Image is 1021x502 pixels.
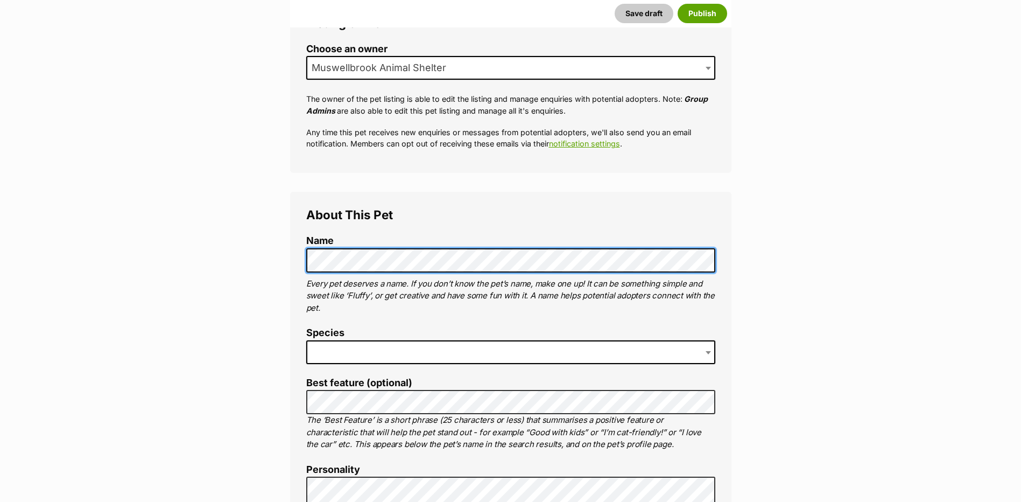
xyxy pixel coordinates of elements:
p: The ‘Best Feature’ is a short phrase (25 characters or less) that summarises a positive feature o... [306,414,715,451]
label: Personality [306,464,715,476]
a: notification settings [549,139,620,148]
p: The owner of the pet listing is able to edit the listing and manage enquiries with potential adop... [306,93,715,116]
label: Choose an owner [306,44,715,55]
label: Name [306,235,715,247]
button: Save draft [615,4,673,23]
button: Publish [678,4,727,23]
label: Best feature (optional) [306,378,715,389]
span: About This Pet [306,207,393,222]
p: Any time this pet receives new enquiries or messages from potential adopters, we'll also send you... [306,127,715,150]
label: Species [306,327,715,339]
span: Muswellbrook Animal Shelter [307,60,457,75]
p: Every pet deserves a name. If you don’t know the pet’s name, make one up! It can be something sim... [306,278,715,315]
span: Muswellbrook Animal Shelter [306,56,715,80]
em: Group Admins [306,94,708,115]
